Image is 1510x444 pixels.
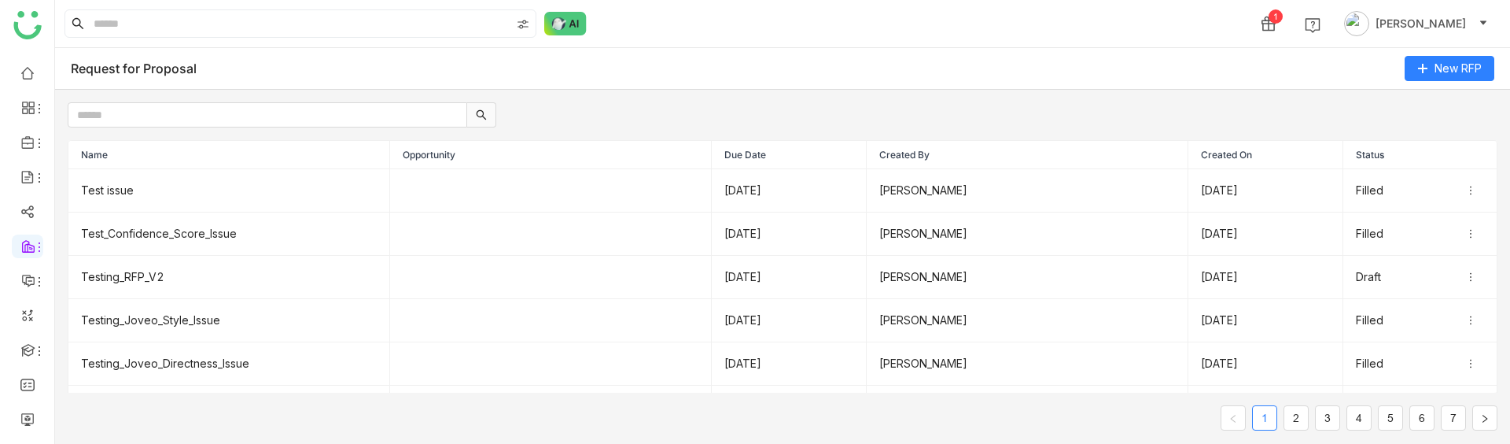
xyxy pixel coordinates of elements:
a: 3 [1316,406,1339,430]
li: 5 [1378,405,1403,431]
img: logo [13,11,42,39]
div: Request for Proposal [71,61,197,76]
td: [DATE] [712,386,866,429]
th: Opportunity [390,141,712,169]
th: Due Date [712,141,866,169]
td: [PERSON_NAME] [867,299,1188,342]
span: New RFP [1434,60,1482,77]
li: 3 [1315,405,1340,431]
th: Created By [867,141,1188,169]
img: ask-buddy-normal.svg [544,12,587,35]
li: 6 [1409,405,1434,431]
button: New RFP [1405,56,1494,81]
td: [PERSON_NAME] [867,342,1188,386]
td: [DATE] [712,169,866,213]
a: 2 [1284,406,1308,430]
div: Filled [1356,355,1485,372]
button: Previous Page [1221,405,1246,431]
td: [DATE] [712,256,866,299]
li: 1 [1252,405,1277,431]
td: [DATE] [1188,213,1342,256]
div: 1 [1269,9,1283,24]
span: [PERSON_NAME] [1376,15,1466,32]
a: 1 [1253,406,1276,430]
td: [DATE] [712,213,866,256]
div: Filled [1356,182,1485,199]
li: 2 [1283,405,1309,431]
img: avatar [1344,11,1369,36]
td: [DATE] [1188,299,1342,342]
td: Test issue [68,169,390,213]
img: help.svg [1305,17,1320,33]
a: 4 [1347,406,1371,430]
li: 4 [1346,405,1372,431]
div: Draft [1356,268,1485,286]
td: Testing_RFP_V2 [68,256,390,299]
td: [PERSON_NAME] [867,256,1188,299]
a: 5 [1379,406,1402,430]
th: Status [1343,141,1498,169]
td: Testing_FAQ_Issue [68,386,390,429]
td: [DATE] [1188,386,1342,429]
div: Filled [1356,312,1485,329]
button: Next Page [1472,405,1497,431]
a: 6 [1410,406,1434,430]
td: [PERSON_NAME] [867,386,1188,429]
td: [DATE] [712,342,866,386]
div: Filled [1356,225,1485,242]
td: [PERSON_NAME] [867,213,1188,256]
td: [DATE] [1188,256,1342,299]
td: [DATE] [1188,342,1342,386]
li: 7 [1441,405,1466,431]
td: [PERSON_NAME] [867,169,1188,213]
th: Created On [1188,141,1342,169]
td: Testing_Joveo_Style_Issue [68,299,390,342]
td: [DATE] [712,299,866,342]
button: [PERSON_NAME] [1341,11,1491,36]
td: Test_Confidence_Score_Issue [68,213,390,256]
th: Name [68,141,390,169]
a: 7 [1442,406,1465,430]
td: Testing_Joveo_Directness_Issue [68,342,390,386]
td: [DATE] [1188,169,1342,213]
img: search-type.svg [517,18,529,31]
